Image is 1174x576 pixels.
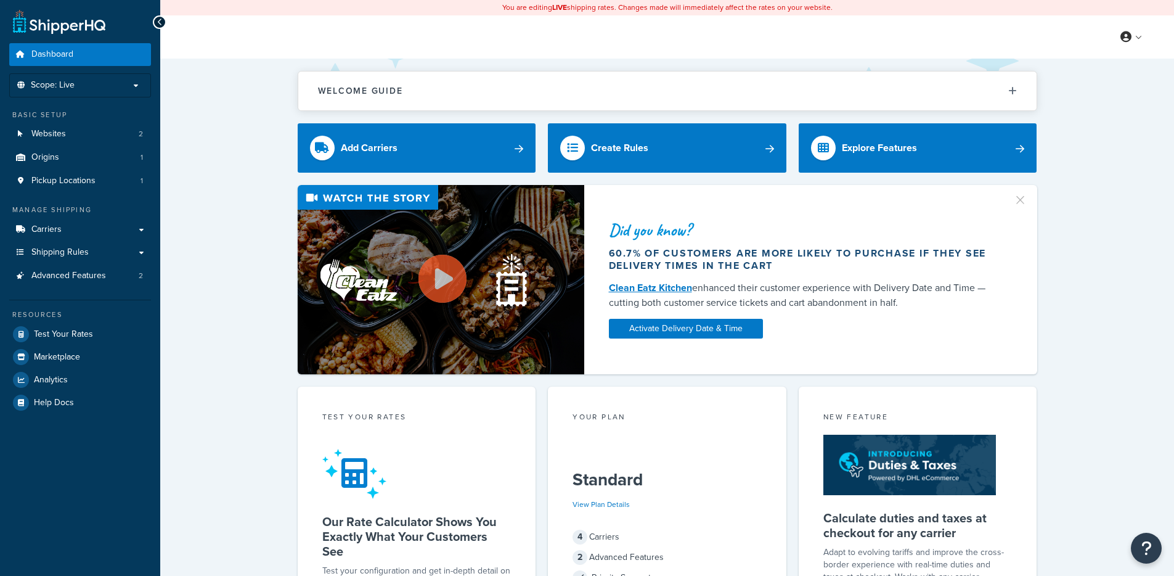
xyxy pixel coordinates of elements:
[9,170,151,192] a: Pickup Locations1
[9,205,151,215] div: Manage Shipping
[591,139,648,157] div: Create Rules
[552,2,567,13] b: LIVE
[298,72,1037,110] button: Welcome Guide
[9,123,151,146] a: Websites2
[322,411,512,426] div: Test your rates
[548,123,786,173] a: Create Rules
[34,398,74,408] span: Help Docs
[573,550,587,565] span: 2
[31,49,73,60] span: Dashboard
[298,123,536,173] a: Add Carriers
[823,411,1013,426] div: New Feature
[9,123,151,146] li: Websites
[9,146,151,169] li: Origins
[9,110,151,120] div: Basic Setup
[9,43,151,66] a: Dashboard
[842,139,917,157] div: Explore Features
[609,281,692,295] a: Clean Eatz Kitchen
[31,129,66,139] span: Websites
[573,499,630,510] a: View Plan Details
[573,529,762,546] div: Carriers
[1131,533,1162,564] button: Open Resource Center
[609,319,763,339] a: Activate Delivery Date & Time
[139,271,143,281] span: 2
[573,470,762,490] h5: Standard
[9,170,151,192] li: Pickup Locations
[341,139,397,157] div: Add Carriers
[823,511,1013,540] h5: Calculate duties and taxes at checkout for any carrier
[31,176,96,186] span: Pickup Locations
[9,346,151,368] a: Marketplace
[31,224,62,235] span: Carriers
[298,185,584,374] img: Video thumbnail
[9,265,151,287] li: Advanced Features
[9,310,151,320] div: Resources
[609,221,998,239] div: Did you know?
[573,411,762,426] div: Your Plan
[31,271,106,281] span: Advanced Features
[141,152,143,163] span: 1
[141,176,143,186] span: 1
[9,241,151,264] a: Shipping Rules
[34,352,80,363] span: Marketplace
[609,247,998,272] div: 60.7% of customers are more likely to purchase if they see delivery times in the cart
[9,392,151,414] a: Help Docs
[322,514,512,559] h5: Our Rate Calculator Shows You Exactly What Your Customers See
[9,323,151,345] a: Test Your Rates
[9,146,151,169] a: Origins1
[9,265,151,287] a: Advanced Features2
[34,329,93,340] span: Test Your Rates
[31,152,59,163] span: Origins
[573,530,587,545] span: 4
[799,123,1037,173] a: Explore Features
[573,549,762,566] div: Advanced Features
[31,80,75,91] span: Scope: Live
[9,369,151,391] a: Analytics
[9,218,151,241] a: Carriers
[318,86,403,96] h2: Welcome Guide
[609,281,998,310] div: enhanced their customer experience with Delivery Date and Time — cutting both customer service ti...
[34,375,68,385] span: Analytics
[31,247,89,258] span: Shipping Rules
[139,129,143,139] span: 2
